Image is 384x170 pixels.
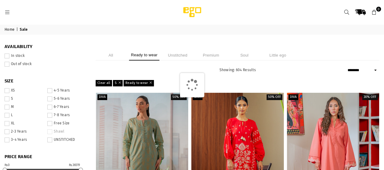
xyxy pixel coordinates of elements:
label: L [5,113,44,118]
a: Ready to wear [124,80,154,86]
label: 3-4 Years [5,137,44,142]
label: Shawl [47,129,87,134]
span: Availability [5,44,87,50]
label: Free Size [47,121,87,126]
span: Showing: 604 Results [219,68,256,72]
span: PRICE RANGE [5,154,87,160]
label: XS [5,88,44,93]
label: M [5,105,44,109]
span: 0 [376,7,381,12]
label: S [5,96,44,101]
span: Sale [20,27,29,32]
label: UNSTITCHED [47,137,87,142]
li: Unstitched [162,50,193,61]
label: 50% off [267,94,282,100]
a: Menu [2,10,13,14]
label: XL [5,121,44,126]
label: Out of stock [5,62,87,67]
label: 5-6 Years [47,96,87,101]
div: ₨0 [5,164,10,167]
label: 50% off [171,94,187,100]
span: | [16,27,19,32]
div: ₨36519 [69,164,80,167]
li: Ready to wear [129,50,159,61]
li: Premium [196,50,226,61]
label: 2-3 Years [5,129,44,134]
label: 30% off [362,94,378,100]
a: Home [5,27,15,32]
a: 0 [369,7,379,18]
a: Clear all [96,80,112,86]
span: SIZE [5,78,87,84]
li: All [96,50,126,61]
label: In stock [5,54,87,58]
a: S [113,80,123,86]
label: 4-5 Years [47,88,87,93]
label: Diva [97,94,107,100]
li: Little ego [263,50,293,61]
label: 6-7 Years [47,105,87,109]
img: Ego [166,6,218,18]
a: Search [341,7,352,18]
label: 7-8 Years [47,113,87,118]
label: Diva [288,94,298,100]
li: Soul [229,50,260,61]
